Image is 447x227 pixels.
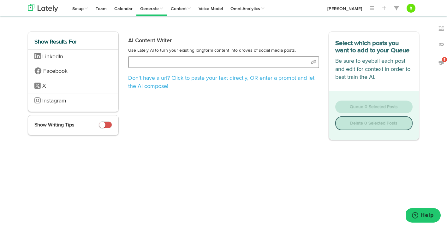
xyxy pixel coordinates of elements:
p: Be sure to eyeball each post and edit for context in order to best train the AI. [335,57,413,82]
img: keywords_off.svg [438,26,444,32]
span: Show Results For [34,39,77,45]
iframe: Opens a widget where you can find more information [406,208,441,224]
img: announcements_off.svg [438,59,444,66]
span: Facebook [43,68,68,74]
span: Show Writing Tips [34,123,74,128]
button: Queue 0 Selected Posts [335,101,413,113]
span: X [42,83,46,89]
h3: Select which posts you want to add to your Queue [335,38,413,54]
span: Queue 0 Selected Posts [350,105,398,109]
span: Instagram [42,98,66,104]
h2: AI Content Writer [128,38,319,44]
span: , OR enter a prompt and let the AI compose! [128,75,314,89]
img: links_off.svg [438,41,444,48]
a: Don't have a url? Click to paste your text directly [128,75,314,89]
img: logo_lately_bg_light.svg [28,4,58,12]
p: Use Lately AI to turn your existing longform content into droves of social media posts. [128,47,319,54]
span: LinkedIn [42,54,63,60]
span: 5 [442,57,447,62]
button: Delete 0 Selected Posts [335,116,413,130]
button: h [407,4,415,13]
